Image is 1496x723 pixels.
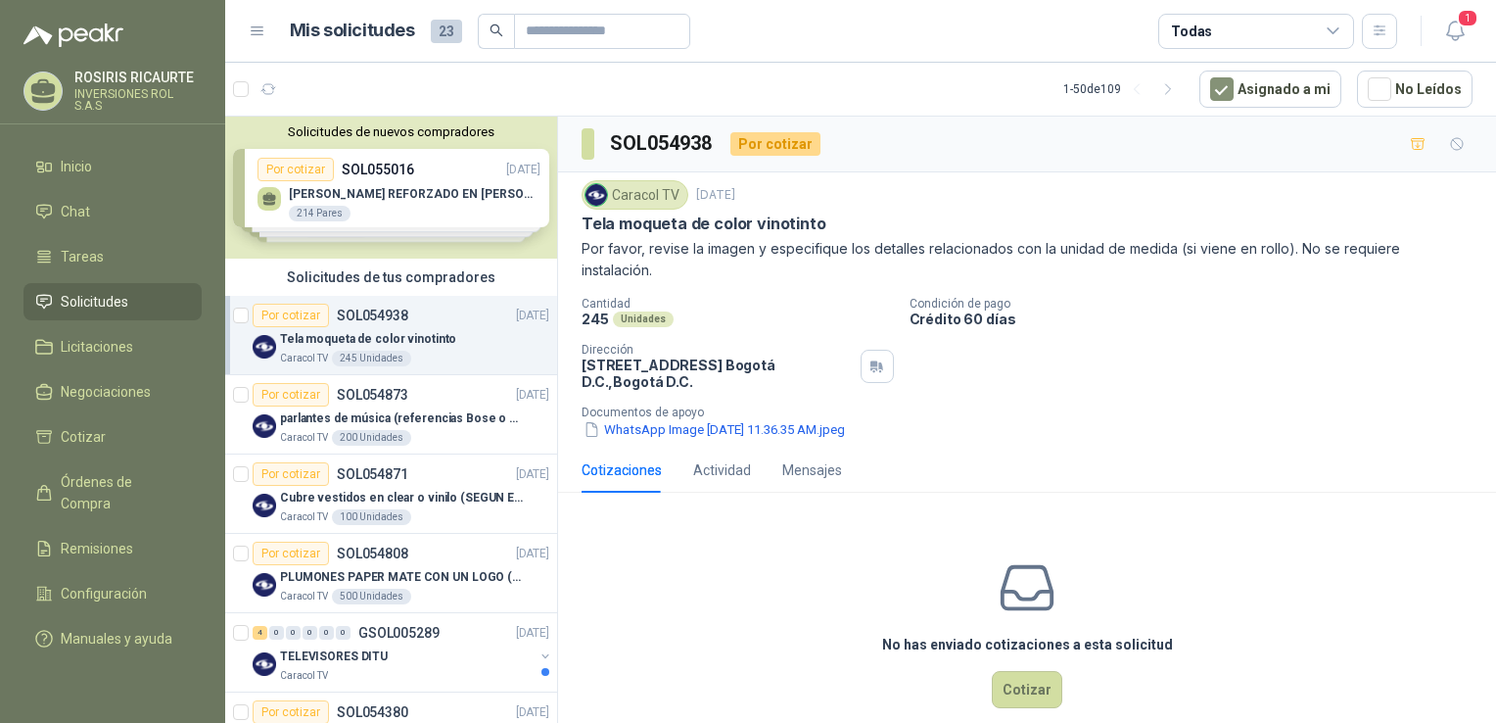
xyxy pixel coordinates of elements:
div: Por cotizar [253,462,329,486]
div: Por cotizar [253,542,329,565]
div: Mensajes [782,459,842,481]
span: Órdenes de Compra [61,471,183,514]
div: 0 [319,626,334,640]
button: Solicitudes de nuevos compradores [233,124,549,139]
a: Manuales y ayuda [23,620,202,657]
p: SOL054873 [337,388,408,402]
a: Configuración [23,575,202,612]
img: Company Logo [253,414,276,438]
div: 100 Unidades [332,509,411,525]
p: parlantes de música (referencias Bose o Alexa) CON MARCACION 1 LOGO (Mas datos en el adjunto) [280,410,524,428]
div: Por cotizar [253,304,329,327]
p: GSOL005289 [358,626,440,640]
div: Solicitudes de nuevos compradoresPor cotizarSOL055016[DATE] [PERSON_NAME] REFORZADO EN [PERSON_NA... [225,117,557,259]
img: Company Logo [585,184,607,206]
a: Por cotizarSOL054808[DATE] Company LogoPLUMONES PAPER MATE CON UN LOGO (SEGUN REF.ADJUNTA)Caracol... [225,534,557,613]
p: Dirección [582,343,853,357]
p: SOL054808 [337,547,408,560]
p: Caracol TV [280,668,328,684]
p: PLUMONES PAPER MATE CON UN LOGO (SEGUN REF.ADJUNTA) [280,568,524,587]
div: Todas [1171,21,1212,42]
button: WhatsApp Image [DATE] 11.36.35 AM.jpeg [582,419,847,440]
div: 0 [303,626,317,640]
div: 0 [286,626,301,640]
div: Cotizaciones [582,459,662,481]
div: Solicitudes de tus compradores [225,259,557,296]
button: 1 [1437,14,1473,49]
span: search [490,24,503,37]
span: Inicio [61,156,92,177]
span: 23 [431,20,462,43]
p: Tela moqueta de color vinotinto [582,214,825,234]
span: Solicitudes [61,291,128,313]
img: Company Logo [253,335,276,359]
a: Licitaciones [23,328,202,365]
p: [DATE] [516,307,549,325]
div: 0 [269,626,284,640]
p: 245 [582,311,609,327]
button: No Leídos [1357,71,1473,108]
a: Cotizar [23,418,202,456]
p: Cantidad [582,297,894,311]
a: Remisiones [23,530,202,567]
h3: SOL054938 [610,128,715,159]
span: Cotizar [61,426,106,448]
a: Solicitudes [23,283,202,320]
div: 4 [253,626,267,640]
p: Cubre vestidos en clear o vinilo (SEGUN ESPECIFICACIONES DEL ADJUNTO) [280,489,524,507]
div: 200 Unidades [332,430,411,446]
div: Por cotizar [253,383,329,407]
p: TELEVISORES DITU [280,648,388,666]
span: Remisiones [61,538,133,559]
h3: No has enviado cotizaciones a esta solicitud [882,634,1173,655]
p: Crédito 60 días [910,311,1489,327]
a: Chat [23,193,202,230]
div: 0 [336,626,351,640]
a: Órdenes de Compra [23,463,202,522]
button: Asignado a mi [1199,71,1341,108]
span: Chat [61,201,90,222]
p: [DATE] [516,386,549,405]
p: Condición de pago [910,297,1489,311]
span: Manuales y ayuda [61,628,172,650]
div: Caracol TV [582,180,688,210]
a: Inicio [23,148,202,185]
div: 500 Unidades [332,589,411,604]
a: Tareas [23,238,202,275]
span: Licitaciones [61,336,133,358]
span: Configuración [61,583,147,604]
div: Actividad [693,459,751,481]
p: [DATE] [516,545,549,563]
p: [STREET_ADDRESS] Bogotá D.C. , Bogotá D.C. [582,357,853,390]
a: Por cotizarSOL054938[DATE] Company LogoTela moqueta de color vinotintoCaracol TV245 Unidades [225,296,557,375]
a: 4 0 0 0 0 0 GSOL005289[DATE] Company LogoTELEVISORES DITUCaracol TV [253,621,553,684]
div: Por cotizar [730,132,820,156]
img: Company Logo [253,652,276,676]
p: Tela moqueta de color vinotinto [280,330,456,349]
p: SOL054871 [337,467,408,481]
div: 1 - 50 de 109 [1063,73,1184,105]
p: [DATE] [516,465,549,484]
p: Caracol TV [280,589,328,604]
p: SOL054380 [337,705,408,719]
img: Company Logo [253,494,276,517]
h1: Mis solicitudes [290,17,415,45]
p: SOL054938 [337,309,408,322]
a: Negociaciones [23,373,202,410]
a: Por cotizarSOL054873[DATE] Company Logoparlantes de música (referencias Bose o Alexa) CON MARCACI... [225,375,557,455]
p: Caracol TV [280,509,328,525]
div: Unidades [613,312,674,327]
div: 245 Unidades [332,351,411,366]
img: Logo peakr [23,24,123,47]
img: Company Logo [253,573,276,597]
p: ROSIRIS RICAURTE [74,71,202,84]
button: Cotizar [992,671,1062,708]
p: Por favor, revise la imagen y especifique los detalles relacionados con la unidad de medida (si v... [582,238,1473,281]
p: Caracol TV [280,351,328,366]
p: INVERSIONES ROL S.A.S [74,88,202,112]
p: [DATE] [516,624,549,643]
span: Tareas [61,246,104,267]
a: Por cotizarSOL054871[DATE] Company LogoCubre vestidos en clear o vinilo (SEGUN ESPECIFICACIONES D... [225,455,557,534]
p: [DATE] [696,186,735,205]
p: Caracol TV [280,430,328,446]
